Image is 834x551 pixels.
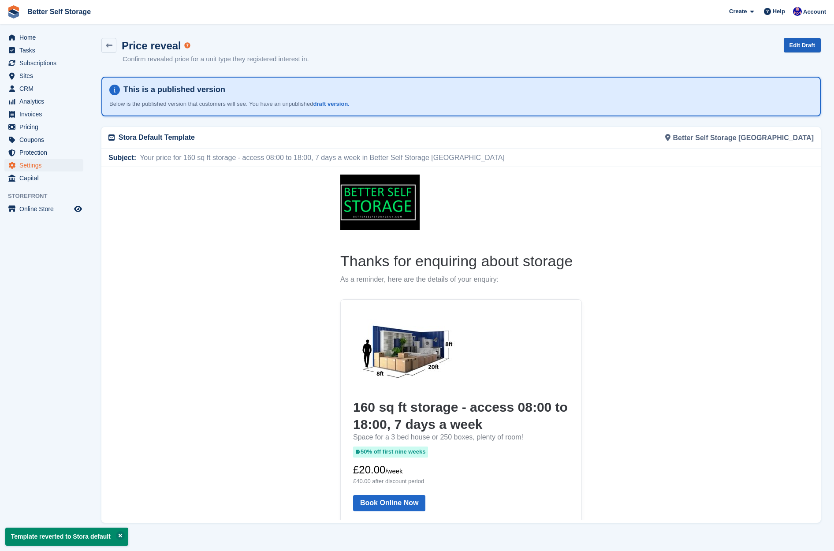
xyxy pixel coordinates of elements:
[19,108,72,120] span: Invoices
[252,296,468,311] p: £20.00
[773,7,785,16] span: Help
[461,127,819,149] div: Better Self Storage [GEOGRAPHIC_DATA]
[239,108,480,117] p: As a reminder, here are the details of your enquiry:
[793,7,802,16] img: David Macdonald
[252,145,357,224] img: 160 sq ft storage - access 08:00 to 18:00, 7 days a week
[119,132,456,143] p: Stora Default Template
[4,57,83,69] a: menu
[313,101,350,107] a: draft version.
[4,172,83,184] a: menu
[4,108,83,120] a: menu
[803,7,826,16] span: Account
[24,4,94,19] a: Better Self Storage
[136,153,505,163] span: Your price for 160 sq ft storage - access 08:00 to 18:00, 7 days a week in Better Self Storage [G...
[19,44,72,56] span: Tasks
[19,146,72,159] span: Protection
[19,95,72,108] span: Analytics
[19,31,72,44] span: Home
[4,203,83,215] a: menu
[4,95,83,108] a: menu
[784,38,821,52] a: Edit Draft
[19,159,72,171] span: Settings
[122,40,181,52] h1: Price reveal
[120,85,813,95] h4: This is a published version
[108,153,136,163] span: Subject:
[73,204,83,214] a: Preview store
[284,300,301,308] span: /week
[109,100,418,108] p: Below is the published version that customers will see. You have an unpublished
[19,203,72,215] span: Online Store
[5,528,128,546] p: Template reverted to Stora default
[7,5,20,19] img: stora-icon-8386f47178a22dfd0bd8f6a31ec36ba5ce8667c1dd55bd0f319d3a0aa187defe.svg
[19,57,72,69] span: Subscriptions
[239,7,318,63] img: Better Self Storage Logo
[123,54,309,64] p: Confirm revealed price for a unit type they registered interest in.
[19,134,72,146] span: Coupons
[252,279,327,290] span: 50% off first nine weeks
[239,84,480,104] h1: Thanks for enquiring about storage
[4,70,83,82] a: menu
[4,31,83,44] a: menu
[19,172,72,184] span: Capital
[4,82,83,95] a: menu
[4,134,83,146] a: menu
[252,328,324,344] a: Book Online Now
[252,311,468,318] p: £40.00 after discount period
[8,192,88,201] span: Storefront
[19,82,72,95] span: CRM
[183,41,191,49] div: Tooltip anchor
[4,146,83,159] a: menu
[252,266,468,275] p: Space for a 3 bed house or 250 boxes, plenty of room!
[4,44,83,56] a: menu
[4,121,83,133] a: menu
[4,159,83,171] a: menu
[19,70,72,82] span: Sites
[252,231,468,266] h2: 160 sq ft storage - access 08:00 to 18:00, 7 days a week
[19,121,72,133] span: Pricing
[729,7,747,16] span: Create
